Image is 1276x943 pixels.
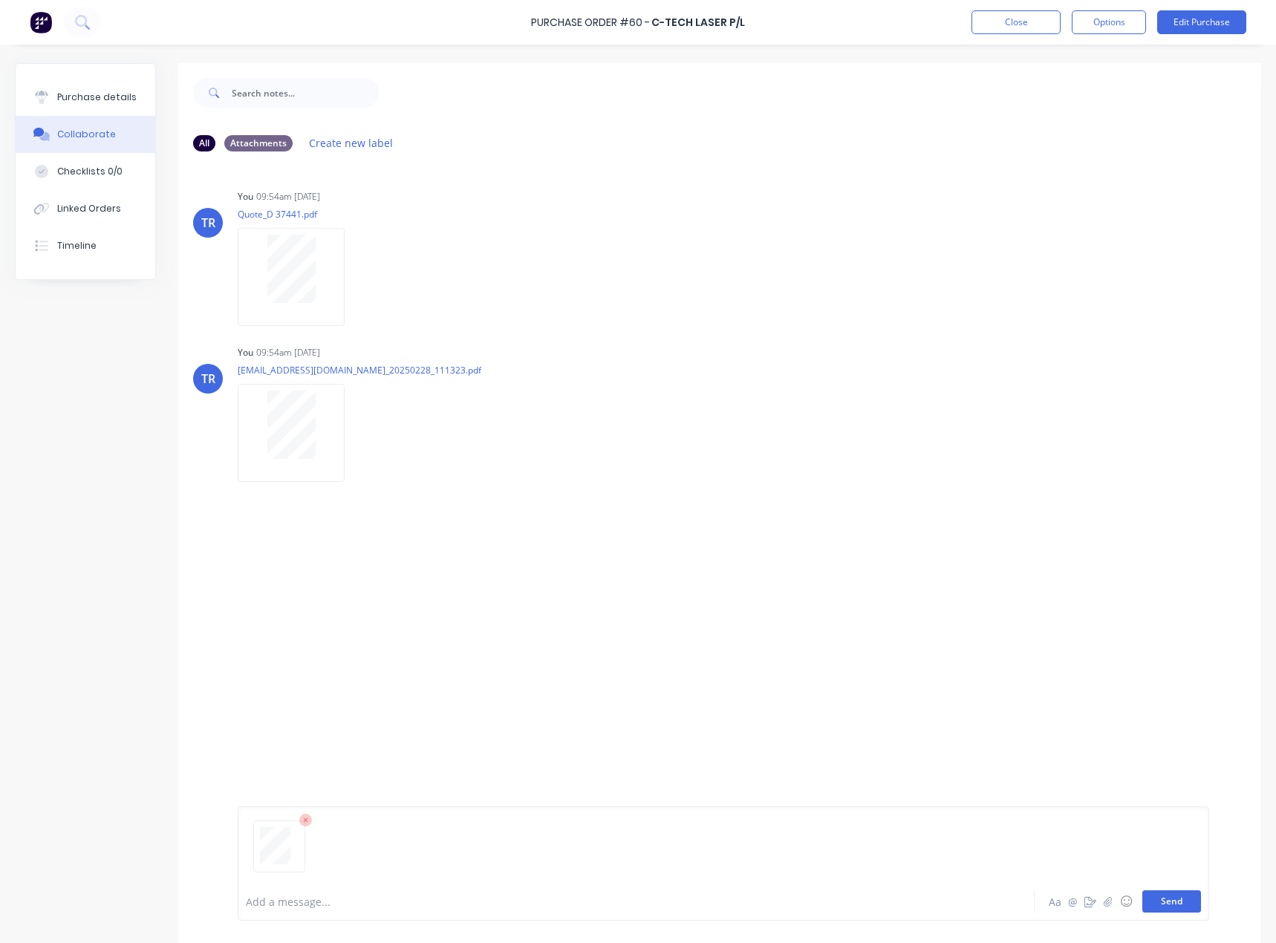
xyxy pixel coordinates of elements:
button: Purchase details [16,79,155,116]
div: TR [201,214,215,232]
div: 09:54am [DATE] [256,346,320,359]
button: Options [1072,10,1146,34]
button: Timeline [16,227,155,264]
input: Search notes... [232,78,379,108]
button: Linked Orders [16,190,155,227]
button: Close [971,10,1061,34]
div: Timeline [57,239,97,252]
button: Aa [1046,893,1064,910]
div: You [238,190,253,203]
div: 09:54am [DATE] [256,190,320,203]
button: Send [1142,890,1201,913]
div: All [193,135,215,151]
button: Create new label [302,133,401,153]
div: Purchase Order #60 - [531,15,650,30]
p: Quote_D 37441.pdf [238,208,359,221]
div: TR [201,370,215,388]
button: @ [1064,893,1081,910]
p: [EMAIL_ADDRESS][DOMAIN_NAME]_20250228_111323.pdf [238,364,481,376]
img: Factory [30,11,52,33]
button: Edit Purchase [1157,10,1246,34]
div: Checklists 0/0 [57,165,123,178]
div: You [238,346,253,359]
button: Checklists 0/0 [16,153,155,190]
div: C-Tech Laser P/L [651,15,745,30]
div: Purchase details [57,91,137,104]
button: ☺ [1117,893,1135,910]
div: Attachments [224,135,293,151]
div: Linked Orders [57,202,121,215]
div: Collaborate [57,128,116,141]
button: Collaborate [16,116,155,153]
